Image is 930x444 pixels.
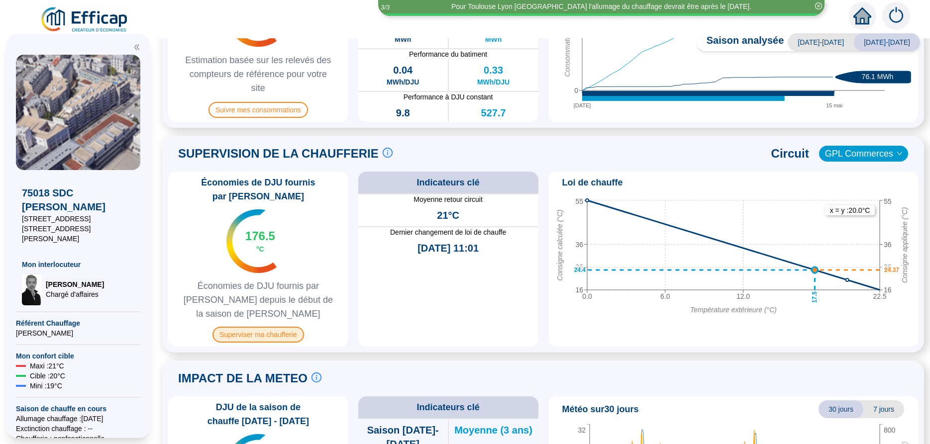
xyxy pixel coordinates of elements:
[575,286,583,294] tspan: 16
[575,263,583,271] tspan: 26
[900,207,908,283] tspan: Consigne appliquée (°C)
[736,292,749,300] tspan: 12.0
[853,7,871,25] span: home
[40,6,130,34] img: efficap energie logo
[381,3,390,11] i: 3 / 3
[358,194,538,204] span: Moyenne retour circuit
[485,34,502,44] span: MWh
[829,206,870,214] text: x = y : 20.0 °C
[562,176,623,189] span: Loi de chauffe
[16,318,140,328] span: Référent Chauffage
[30,361,64,371] span: Maxi : 21 °C
[771,146,809,162] span: Circuit
[819,400,863,418] span: 30 jours
[873,292,886,300] tspan: 22.5
[393,63,413,77] span: 0.04
[245,228,275,244] span: 176.5
[861,72,893,80] text: 76.1 MWh
[16,351,140,361] span: Mon confort cible
[178,370,308,386] span: IMPACT DE LA METEO
[417,400,480,414] span: Indicateurs clé
[16,434,140,444] span: Chaufferie : non fonctionnelle
[477,77,510,87] span: MWh/DJU
[555,209,563,280] tspan: Consigne calculée (°C)
[854,33,920,51] span: [DATE]-[DATE]
[417,241,479,255] span: [DATE] 11:01
[788,33,854,51] span: [DATE]-[DATE]
[884,240,892,248] tspan: 36
[697,33,784,51] span: Saison analysée
[208,102,308,118] span: Suivre mes consommations
[358,49,538,59] span: Performance du batiment
[690,306,777,314] tspan: Température extérieure (°C)
[578,426,586,434] tspan: 32
[417,176,480,189] span: Indicateurs clé
[884,263,892,271] tspan: 26
[16,424,140,434] span: Exctinction chauffage : --
[574,266,586,273] text: 24.4
[451,1,751,12] div: Pour Toulouse Lyon [GEOGRAPHIC_DATA] l'allumage du chauffage devrait être après le [DATE].
[582,292,592,300] tspan: 0.0
[22,214,134,224] span: [STREET_ADDRESS]
[575,240,583,248] tspan: 36
[563,7,571,77] tspan: Consommation (MWh)
[256,244,264,254] span: °C
[660,292,670,300] tspan: 6.0
[884,286,892,294] tspan: 16
[811,291,818,303] text: 17.5
[172,53,344,95] span: Estimation basée sur les relevés des compteurs de référence pour votre site
[46,279,104,289] span: [PERSON_NAME]
[485,120,502,130] span: MWh
[826,102,842,108] tspan: 15 mai
[484,63,503,77] span: 0.33
[882,2,910,30] img: alerts
[396,106,410,120] span: 9.8
[574,87,578,94] tspan: 0
[172,176,344,203] span: Économies de DJU fournis par [PERSON_NAME]
[383,148,393,158] span: info-circle
[884,266,899,273] text: 24.37
[358,92,538,102] span: Performance à DJU constant
[22,224,134,244] span: [STREET_ADDRESS][PERSON_NAME]
[358,227,538,237] span: Dernier changement de loi de chauffe
[815,2,822,9] span: close-circle
[562,402,639,416] span: Météo sur 30 jours
[133,44,140,51] span: double-left
[16,328,140,338] span: [PERSON_NAME]
[30,371,65,381] span: Cible : 20 °C
[481,106,506,120] span: 527.7
[395,120,411,130] span: MWh
[437,208,459,222] span: 21°C
[16,414,140,424] span: Allumage chauffage : [DATE]
[16,404,140,414] span: Saison de chauffe en cours
[22,260,134,269] span: Mon interlocuteur
[897,151,903,157] span: down
[30,381,62,391] span: Mini : 19 °C
[22,273,42,305] img: Chargé d'affaires
[573,102,591,108] tspan: [DATE]
[454,423,532,437] span: Moyenne (3 ans)
[387,77,419,87] span: MWh/DJU
[172,279,344,321] span: Économies de DJU fournis par [PERSON_NAME] depuis le début de la saison de [PERSON_NAME]
[212,327,304,343] span: Superviser ma chaufferie
[172,400,344,428] span: DJU de la saison de chauffe [DATE] - [DATE]
[825,146,902,161] span: GPL Commerces
[884,426,896,434] tspan: 800
[226,209,277,273] img: indicateur températures
[311,372,321,382] span: info-circle
[884,197,892,205] tspan: 55
[22,186,134,214] span: 75018 SDC [PERSON_NAME]
[863,400,904,418] span: 7 jours
[178,146,379,162] span: SUPERVISION DE LA CHAUFFERIE
[395,34,411,44] span: MWh
[46,289,104,299] span: Chargé d'affaires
